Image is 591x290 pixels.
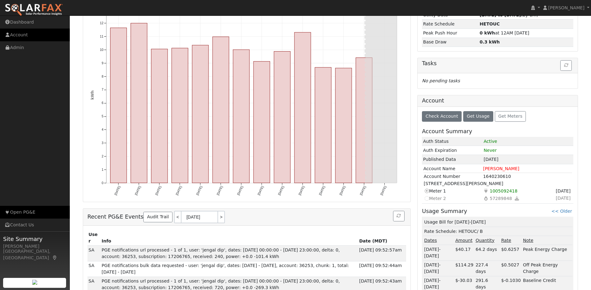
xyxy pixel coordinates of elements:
td: Account Name [423,165,483,172]
i: Electricity [483,188,489,194]
i: Current meter [424,188,429,194]
td: Never [482,146,573,155]
text: 11 [100,35,104,38]
text: 1 [101,168,103,171]
strong: 0.3 kWh [480,39,500,44]
span: Sign Date [555,187,572,194]
span: Get Meters [498,114,522,119]
span: (2y 1m) [480,12,538,17]
strong: [DATE] to [DATE] [480,12,521,17]
rect: onclick="" [253,61,270,183]
i: Gas [483,195,489,202]
td: Meter 2 [423,195,483,202]
u: Note [523,238,533,243]
a: Audit Trail [143,212,172,222]
text: [DATE] [134,185,141,196]
td: Off Peak Energy Charge [522,261,572,276]
rect: onclick="" [131,23,147,183]
div: 227.4 days [476,262,499,275]
text: 12 [100,21,104,25]
button: Check Account [422,111,462,122]
u: Amount [455,238,472,243]
td: SDP Admin [87,246,101,261]
span: Check Account [426,114,458,119]
div: [PERSON_NAME] [3,243,66,250]
span: Usage Point: 1084020551 Service Agreement ID: 1648453422 [489,187,519,194]
td: [DATE]-[DATE] [423,261,454,276]
td: 1640230610 [483,173,572,180]
td: Published Data [422,155,482,164]
text: [DATE] [195,185,203,196]
text: 9 [101,61,103,65]
text: kWh [90,90,95,100]
td: Meter 1 [423,187,483,195]
td: Peak Energy Charge [522,245,572,261]
div: 64.2 days [476,246,499,253]
td: [DATE]-[DATE] [423,245,454,261]
div: [GEOGRAPHIC_DATA], [GEOGRAPHIC_DATA] [3,248,66,261]
td: Usage Bill for [DATE]-[DATE] [423,218,572,227]
strong: 0 kWh [480,30,495,35]
rect: onclick="" [274,52,290,183]
td: [DATE] 09:52:44am [358,261,406,277]
td: PGE notifications bulk data requested - user: 'jengal dip', dates: [DATE] - [DATE], account: 3625... [101,261,358,277]
td: $40.17 [454,245,474,261]
h5: Usage Summary [422,208,467,215]
text: [DATE] [277,185,284,196]
td: Auth Expiration [422,146,482,155]
h5: Tasks [422,60,573,67]
span: / B [477,229,483,234]
th: Info [101,230,358,246]
text: [DATE] [114,185,121,196]
text: [DATE] [298,185,305,196]
h5: Recent PG&E Events [87,211,406,223]
text: [DATE] [154,185,162,196]
td: Account Number [423,173,483,180]
h5: Account [422,97,444,104]
rect: onclick="" [356,58,372,183]
text: 7 [101,88,103,92]
h5: Account Summary [422,128,573,135]
rect: onclick="" [151,49,168,183]
a: < [174,211,181,223]
td: [STREET_ADDRESS][PERSON_NAME] [423,180,572,187]
i: Not selectable [424,195,429,202]
text: 3 [101,141,103,145]
th: Date (MDT) [358,230,406,246]
text: [DATE] [359,185,366,196]
a: > [218,211,225,223]
text: 0 [101,181,103,185]
text: [DATE] [216,185,223,196]
span: Get Usage [467,114,490,119]
img: retrieve [32,280,37,285]
a: Map [52,255,58,260]
td: at 12AM [DATE] [479,29,574,38]
td: PGE notifications url processed - 1 of 1, user: 'jengal dip', dates: [DATE] 00:00:00 - [DATE] 23:... [101,246,358,261]
a: Download gas data [513,195,521,202]
span: Site Summary [3,235,66,243]
text: [DATE] [175,185,182,196]
text: 2 [101,155,103,158]
text: 10 [100,48,104,52]
text: [DATE] [236,185,244,196]
span: Sign Date [555,194,572,202]
a: << Older [551,209,572,214]
rect: onclick="" [294,32,311,183]
rect: onclick="" [172,48,188,183]
span: Usage Point: 0774220280 Service Agreement ID: 1640230891 [489,195,513,202]
td: 1 [482,137,573,146]
td: [DATE] 09:52:57am [358,246,406,261]
rect: onclick="" [110,28,127,183]
u: Quantity [476,238,495,243]
text: 5 [101,115,103,118]
rect: onclick="" [213,37,229,183]
rect: onclick="" [335,68,352,183]
div: $-0.1030 [501,277,521,284]
u: Dates [424,238,437,243]
td: Auth Status [422,137,482,146]
text: [DATE] [318,185,325,196]
td: SDP Admin [87,261,101,277]
td: Rate Schedule: HETOUC [423,227,572,236]
div: $0.5027 [501,262,521,268]
text: [DATE] [380,185,387,196]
